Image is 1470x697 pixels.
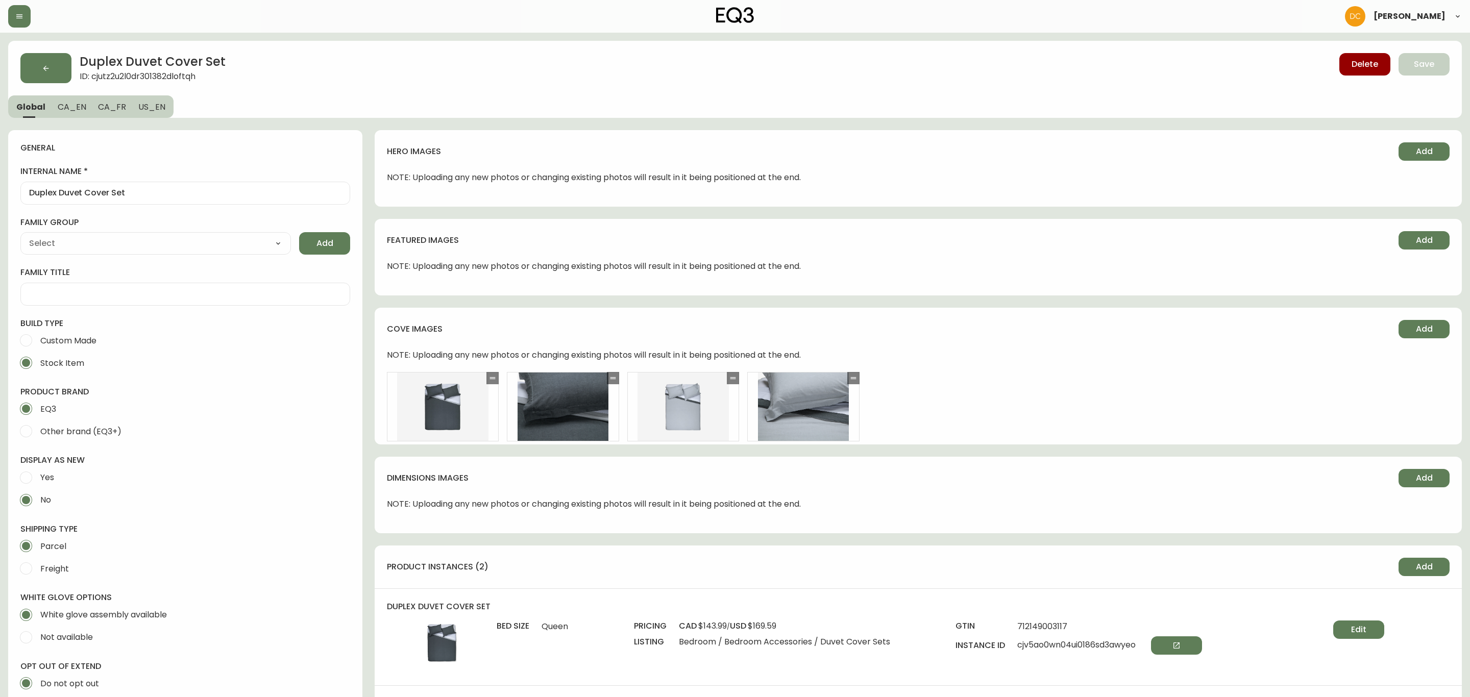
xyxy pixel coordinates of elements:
h4: duplex duvet cover set [387,601,1450,612]
span: Queen [542,622,568,631]
span: Other brand (EQ3+) [40,426,121,437]
img: logo [716,7,754,23]
span: No [40,494,51,505]
span: CA_FR [98,102,126,112]
span: cad [679,620,697,632]
span: Add [1416,146,1433,157]
span: NOTE: Uploading any new photos or changing existing photos will result in it being positioned at ... [387,173,801,182]
h4: shipping type [20,524,350,535]
h4: product instances (2) [387,561,1390,572]
span: Add [1416,472,1433,484]
span: / [679,620,890,632]
span: Bedroom / Bedroom Accessories / Duvet Cover Sets [679,637,890,646]
button: Edit [1333,620,1384,639]
span: EQ3 [40,404,56,414]
h4: featured images [387,235,1390,246]
button: Add [1399,231,1450,250]
span: usd [730,620,746,632]
span: [PERSON_NAME] [1374,12,1445,20]
h4: bed size [497,620,529,632]
span: cjv5ao0wn04ui0186sd3awyeo [1017,636,1202,655]
span: Stock Item [40,358,84,368]
span: Yes [40,472,54,483]
span: Add [1416,561,1433,572]
span: Do not opt out [40,678,99,689]
span: Edit [1351,624,1366,635]
h4: opt out of extend [20,661,350,672]
span: White glove assembly available [40,609,167,620]
img: 4b886822-d016-4af4-8cde-f26ae8e33f9e.jpg [420,620,464,665]
span: Parcel [40,541,66,552]
h4: listing [634,636,667,648]
span: NOTE: Uploading any new photos or changing existing photos will result in it being positioned at ... [387,351,801,360]
h4: instance id [955,640,1005,651]
button: Add [299,232,350,255]
img: 7eb451d6983258353faa3212700b340b [1345,6,1365,27]
button: Add [1399,558,1450,576]
h4: display as new [20,455,350,466]
h4: product brand [20,386,350,397]
h4: build type [20,318,350,329]
h4: general [20,142,342,154]
span: Add [1416,323,1433,335]
h4: gtin [955,620,1005,632]
label: family title [20,267,350,278]
button: Add [1399,320,1450,338]
h4: dimensions images [387,472,1390,484]
span: US_EN [138,102,165,112]
span: Add [1416,235,1433,246]
span: Add [316,238,333,249]
button: Delete [1339,53,1390,76]
span: CA_EN [58,102,86,112]
label: family group [20,217,291,228]
h4: hero images [387,146,1390,157]
span: Global [16,102,45,112]
span: NOTE: Uploading any new photos or changing existing photos will result in it being positioned at ... [387,500,801,509]
button: Add [1399,142,1450,161]
span: NOTE: Uploading any new photos or changing existing photos will result in it being positioned at ... [387,262,801,271]
span: Custom Made [40,335,96,346]
h4: cove images [387,323,1390,335]
span: $143.99 [698,620,727,632]
span: Freight [40,563,69,574]
span: ID: cjutz2u2l0dr301382dloftqh [80,72,226,83]
h4: white glove options [20,592,350,603]
button: Add [1399,469,1450,487]
span: Delete [1352,59,1378,70]
label: internal name [20,166,350,177]
span: Not available [40,632,93,642]
span: $169.59 [748,620,776,632]
h4: pricing [634,620,667,632]
span: 712149003117 [1017,622,1202,631]
h2: Duplex Duvet Cover Set [80,53,226,72]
